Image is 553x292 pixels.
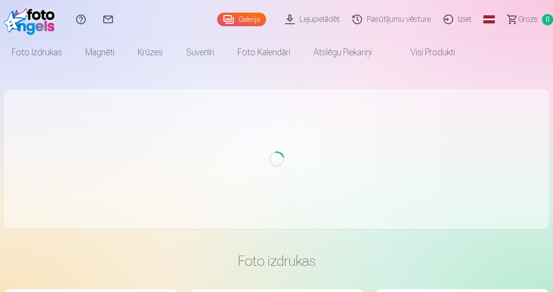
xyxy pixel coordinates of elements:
[217,13,266,26] a: Galerija
[383,39,467,66] a: Visi produkti
[542,14,553,25] span: 0
[302,39,383,66] a: Atslēgu piekariņi
[126,39,174,66] a: Krūzes
[174,39,226,66] a: Suvenīri
[12,252,541,270] h3: Foto izdrukas
[226,39,302,66] a: Foto kalendāri
[74,39,126,66] a: Magnēti
[518,14,538,25] span: Grozs
[4,4,60,35] img: /fa1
